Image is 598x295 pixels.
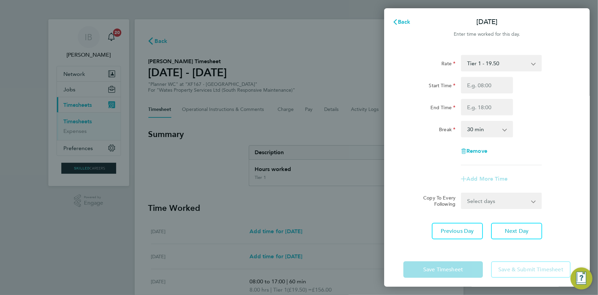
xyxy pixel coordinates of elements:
span: Next Day [505,228,528,235]
button: Engage Resource Center [571,268,593,290]
input: E.g. 08:00 [461,77,513,93]
label: Start Time [429,82,455,91]
p: [DATE] [476,17,498,27]
span: Previous Day [441,228,474,235]
button: Back [386,15,417,29]
input: E.g. 18:00 [461,99,513,115]
button: Next Day [491,223,542,239]
label: End Time [430,104,455,113]
label: Break [439,126,455,135]
div: Enter time worked for this day. [384,30,590,38]
button: Previous Day [432,223,483,239]
label: Rate [441,60,455,69]
span: Back [398,19,411,25]
button: Remove [461,148,487,154]
label: Copy To Every Following [418,195,455,207]
span: Remove [466,148,487,154]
